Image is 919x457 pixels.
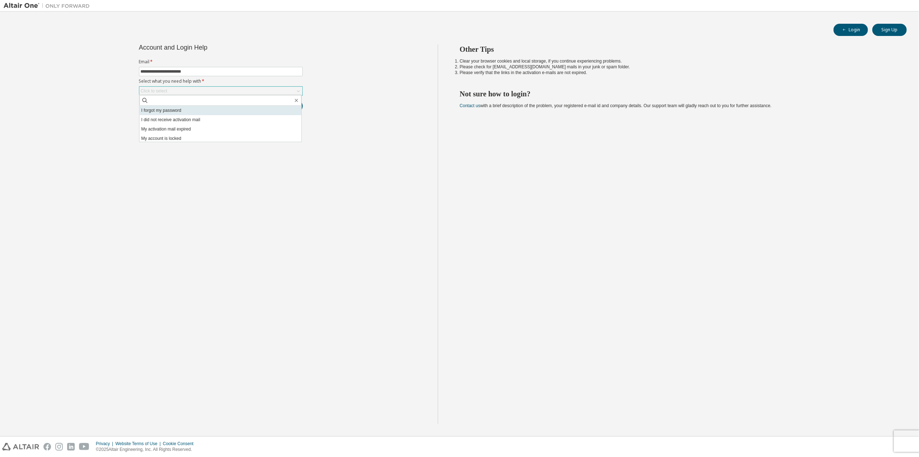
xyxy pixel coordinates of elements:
[460,89,894,99] h2: Not sure how to login?
[460,103,771,108] span: with a brief description of the problem, your registered e-mail id and company details. Our suppo...
[55,443,63,451] img: instagram.svg
[96,447,198,453] p: © 2025 Altair Engineering, Inc. All Rights Reserved.
[139,45,270,50] div: Account and Login Help
[460,45,894,54] h2: Other Tips
[4,2,93,9] img: Altair One
[43,443,51,451] img: facebook.svg
[834,24,868,36] button: Login
[139,106,301,115] li: I forgot my password
[141,88,167,94] div: Click to select
[67,443,75,451] img: linkedin.svg
[163,441,198,447] div: Cookie Consent
[139,87,302,95] div: Click to select
[872,24,907,36] button: Sign Up
[139,78,303,84] label: Select what you need help with
[79,443,89,451] img: youtube.svg
[96,441,115,447] div: Privacy
[460,70,894,76] li: Please verify that the links in the activation e-mails are not expired.
[460,58,894,64] li: Clear your browser cookies and local storage, if you continue experiencing problems.
[460,103,480,108] a: Contact us
[2,443,39,451] img: altair_logo.svg
[139,59,303,65] label: Email
[115,441,163,447] div: Website Terms of Use
[460,64,894,70] li: Please check for [EMAIL_ADDRESS][DOMAIN_NAME] mails in your junk or spam folder.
